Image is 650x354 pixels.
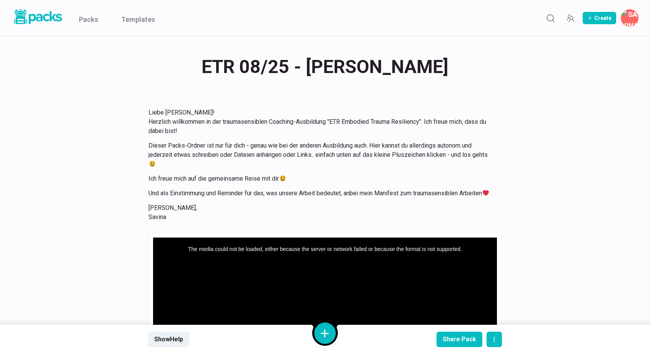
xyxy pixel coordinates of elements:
button: Savina Tilmann [621,9,638,27]
button: Search [543,10,558,26]
a: Packs logo [12,8,63,28]
p: Ich freue mich auf die gemeinsame Reise mit dir [148,174,492,183]
button: ShowHelp [148,332,189,347]
button: Create Pack [583,12,616,24]
button: actions [487,332,502,347]
p: Liebe [PERSON_NAME]! Herzlich willkommen in der traumasensiblen Coaching-Ausbildung "ETR Embodied... [148,108,492,136]
span: ETR 08/25 - [PERSON_NAME] [202,52,448,82]
div: Share Pack [443,336,476,343]
p: Und als Einstimmung und Reminder für das, was unsere Arbeit bedeutet, anbei mein Manifest zum tra... [148,189,492,198]
button: Manage Team Invites [563,10,578,26]
img: ❤️ [483,190,489,196]
p: [PERSON_NAME], Savina [148,203,492,222]
button: Share Pack [437,332,482,347]
img: 😃 [280,175,286,181]
img: 😃 [149,161,155,167]
img: Packs logo [12,8,63,26]
p: Dieser Packs-Ordner ist nur für dich - genau wie bei der anderen Ausbildung auch. Hier kannst du ... [148,141,492,169]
